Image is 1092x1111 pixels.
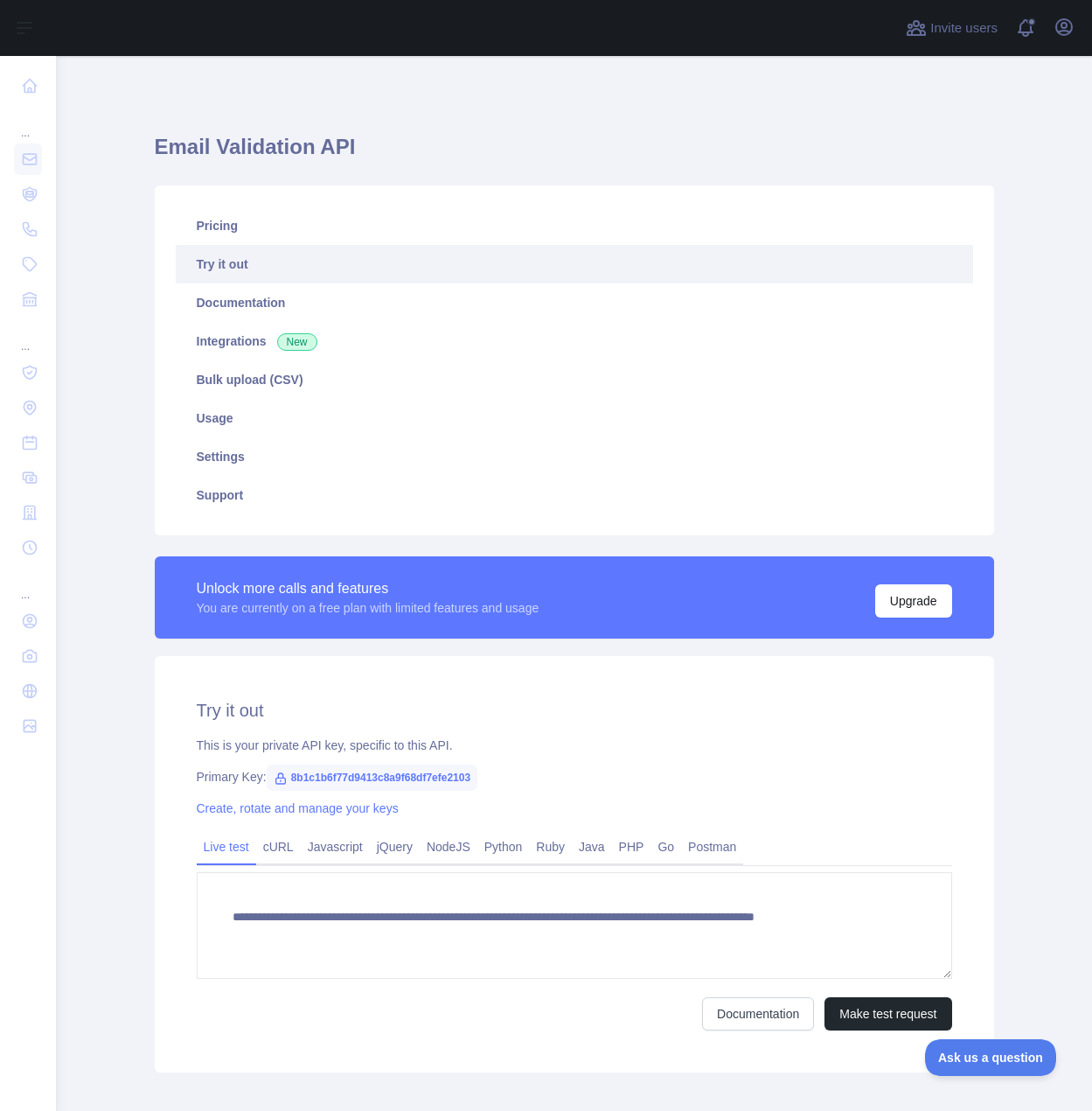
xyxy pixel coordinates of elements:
[529,833,572,861] a: Ruby
[930,18,998,38] span: Invite users
[14,318,42,353] div: ...
[176,283,973,322] a: Documentation
[420,833,477,861] a: NodeJS
[176,322,973,360] a: Integrations New
[197,599,539,617] div: You are currently on a free plan with limited features and usage
[256,833,301,861] a: cURL
[176,399,973,437] a: Usage
[277,333,317,351] span: New
[197,698,952,723] h2: Try it out
[301,833,370,861] a: Javascript
[197,737,952,754] div: This is your private API key, specific to this API.
[572,833,612,861] a: Java
[612,833,651,861] a: PHP
[681,833,743,861] a: Postman
[925,1039,1057,1076] iframe: Toggle Customer Support
[902,14,1001,42] button: Invite users
[370,833,420,861] a: jQuery
[176,476,973,514] a: Support
[14,567,42,602] div: ...
[176,437,973,476] a: Settings
[824,997,951,1031] button: Make test request
[650,833,681,861] a: Go
[176,360,973,399] a: Bulk upload (CSV)
[197,578,539,599] div: Unlock more calls and features
[702,997,814,1031] a: Documentation
[477,833,530,861] a: Python
[176,245,973,283] a: Try it out
[875,584,952,618] button: Upgrade
[197,801,399,815] a: Create, rotate and manage your keys
[197,833,256,861] a: Live test
[14,105,42,140] div: ...
[267,765,477,791] span: 8b1c1b6f77d9413c8a9f68df7efe2103
[197,768,952,786] div: Primary Key:
[176,206,973,245] a: Pricing
[155,133,994,175] h1: Email Validation API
